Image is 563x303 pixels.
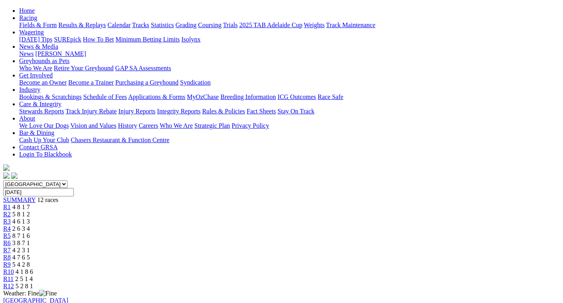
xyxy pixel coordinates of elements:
[35,50,86,57] a: [PERSON_NAME]
[12,218,30,225] span: 4 6 1 3
[19,79,560,86] div: Get Involved
[19,137,560,144] div: Bar & Dining
[3,261,11,268] span: R9
[278,108,314,115] a: Stay On Track
[19,65,560,72] div: Greyhounds as Pets
[19,93,560,101] div: Industry
[19,108,64,115] a: Stewards Reports
[19,14,37,21] a: Racing
[3,254,11,261] a: R8
[3,290,57,297] span: Weather: Fine
[3,283,14,289] a: R12
[107,22,131,28] a: Calendar
[19,72,53,79] a: Get Involved
[37,196,58,203] span: 12 races
[139,122,158,129] a: Careers
[71,137,169,143] a: Chasers Restaurant & Function Centre
[202,108,245,115] a: Rules & Policies
[68,79,114,86] a: Become a Trainer
[19,50,34,57] a: News
[19,86,40,93] a: Industry
[3,225,11,232] a: R4
[115,65,171,71] a: GAP SA Assessments
[19,129,54,136] a: Bar & Dining
[19,137,69,143] a: Cash Up Your Club
[19,57,69,64] a: Greyhounds as Pets
[187,93,219,100] a: MyOzChase
[3,247,11,253] a: R7
[83,93,127,100] a: Schedule of Fees
[54,36,81,43] a: SUREpick
[3,196,36,203] span: SUMMARY
[19,65,52,71] a: Who We Are
[12,225,30,232] span: 2 6 3 4
[3,211,11,218] a: R2
[194,122,230,129] a: Strategic Plan
[160,122,193,129] a: Who We Are
[54,65,114,71] a: Retire Your Greyhound
[19,50,560,57] div: News & Media
[3,204,11,210] span: R1
[58,22,106,28] a: Results & Replays
[118,122,137,129] a: History
[12,204,30,210] span: 4 8 1 7
[19,22,560,29] div: Racing
[3,232,11,239] a: R5
[19,79,67,86] a: Become an Owner
[3,218,11,225] a: R3
[223,22,238,28] a: Trials
[19,115,35,122] a: About
[3,172,10,179] img: facebook.svg
[3,268,14,275] a: R10
[198,22,222,28] a: Coursing
[11,172,18,179] img: twitter.svg
[12,232,30,239] span: 8 7 1 6
[16,268,33,275] span: 4 1 8 6
[19,151,72,158] a: Login To Blackbook
[247,108,276,115] a: Fact Sheets
[132,22,149,28] a: Tracks
[304,22,325,28] a: Weights
[220,93,276,100] a: Breeding Information
[12,261,30,268] span: 5 4 2 8
[65,108,117,115] a: Track Injury Rebate
[157,108,200,115] a: Integrity Reports
[39,290,57,297] img: Fine
[180,79,210,86] a: Syndication
[326,22,375,28] a: Track Maintenance
[181,36,200,43] a: Isolynx
[19,43,58,50] a: News & Media
[19,7,35,14] a: Home
[128,93,185,100] a: Applications & Forms
[232,122,269,129] a: Privacy Policy
[3,275,14,282] a: R11
[12,240,30,246] span: 3 8 7 1
[16,283,33,289] span: 5 2 8 1
[278,93,316,100] a: ICG Outcomes
[3,188,74,196] input: Select date
[19,22,57,28] a: Fields & Form
[19,29,44,36] a: Wagering
[12,247,30,253] span: 4 2 3 1
[19,36,560,43] div: Wagering
[19,101,61,107] a: Care & Integrity
[15,275,33,282] span: 2 5 1 4
[3,240,11,246] a: R6
[118,108,155,115] a: Injury Reports
[19,122,560,129] div: About
[239,22,302,28] a: 2025 TAB Adelaide Cup
[83,36,114,43] a: How To Bet
[317,93,343,100] a: Race Safe
[12,254,30,261] span: 4 7 6 5
[19,36,52,43] a: [DATE] Tips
